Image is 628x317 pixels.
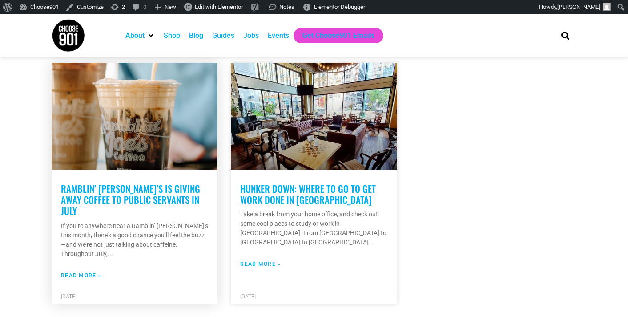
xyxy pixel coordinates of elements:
[121,28,546,43] nav: Main nav
[61,272,101,280] a: Read more about Ramblin’ Joe’s is Giving Away Coffee to Public Servants in July
[302,30,374,41] a: Get Choose901 Emails
[212,30,234,41] a: Guides
[243,30,259,41] a: Jobs
[558,28,573,43] div: Search
[125,30,145,41] a: About
[61,182,200,218] a: Ramblin’ [PERSON_NAME]’s is Giving Away Coffee to Public Servants in July
[240,260,281,268] a: Read more about Hunker Down: Where to Go to Get Work Done in Memphis
[240,182,376,207] a: Hunker Down: Where to Go to Get Work Done in [GEOGRAPHIC_DATA]
[164,30,180,41] a: Shop
[52,63,217,170] a: A close-up of iced coffee in a clear Ramblin’ Joe’s Coffee cup, surrounded by beans, with milk po...
[195,4,243,10] span: Edit with Elementor
[61,293,76,300] span: [DATE]
[240,293,256,300] span: [DATE]
[268,30,289,41] a: Events
[121,28,159,43] div: About
[240,210,387,247] p: Take a break from your home office, and check out some cool places to study or work in [GEOGRAPHI...
[189,30,203,41] a: Blog
[557,4,600,10] span: [PERSON_NAME]
[61,221,208,259] p: If you’re anywhere near a Ramblin’ [PERSON_NAME]’s this month, there’s a good chance you’ll feel ...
